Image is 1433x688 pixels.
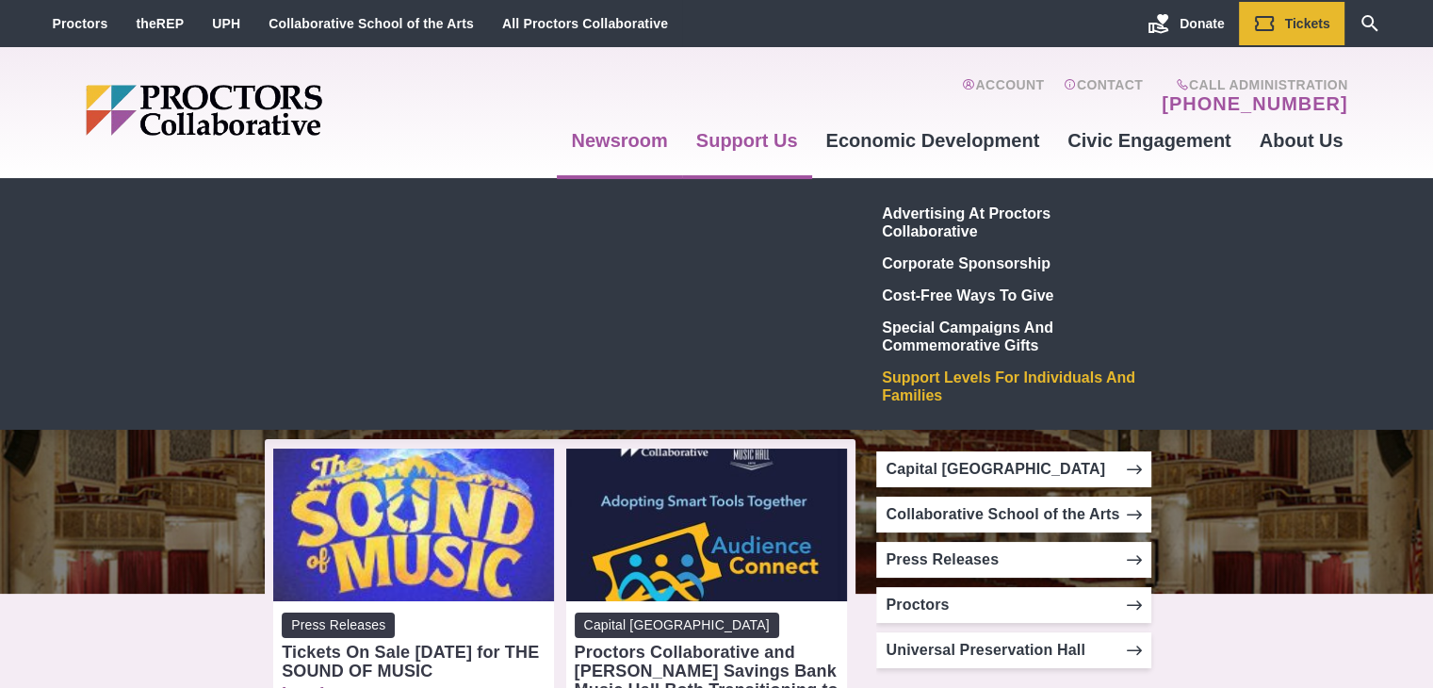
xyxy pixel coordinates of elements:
a: Support Levels for Individuals and Families [875,361,1150,411]
a: Contact [1063,77,1143,115]
span: Press Releases [282,613,395,638]
img: Proctors logo [86,85,467,136]
span: Capital [GEOGRAPHIC_DATA] [575,613,779,638]
a: All Proctors Collaborative [502,16,668,31]
span: Tickets [1285,16,1330,31]
a: Proctors [876,587,1151,623]
a: Special Campaigns and Commemorative Gifts [875,311,1150,361]
a: Civic Engagement [1053,115,1245,166]
a: UPH [212,16,240,31]
a: Press Releases Tickets On Sale [DATE] for THE SOUND OF MUSIC [282,613,546,680]
a: Corporate Sponsorship [875,247,1150,279]
a: Newsroom [557,115,681,166]
a: Collaborative School of the Arts [876,497,1151,532]
div: Tickets On Sale [DATE] for THE SOUND OF MUSIC [282,643,546,680]
a: About Us [1246,115,1358,166]
a: [PHONE_NUMBER] [1162,92,1347,115]
a: Account [962,77,1044,115]
span: Donate [1180,16,1224,31]
a: Support Us [682,115,812,166]
a: Press Releases [876,542,1151,578]
a: theREP [136,16,184,31]
span: Call Administration [1156,77,1347,92]
a: Cost-Free Ways to Give [875,279,1150,311]
a: Proctors [53,16,108,31]
a: Universal Preservation Hall [876,632,1151,668]
a: Capital [GEOGRAPHIC_DATA] [876,451,1151,487]
a: Tickets [1239,2,1344,45]
a: Collaborative School of the Arts [269,16,474,31]
a: Economic Development [812,115,1054,166]
a: Advertising at Proctors Collaborative [875,197,1150,247]
a: Donate [1133,2,1238,45]
a: Search [1344,2,1395,45]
